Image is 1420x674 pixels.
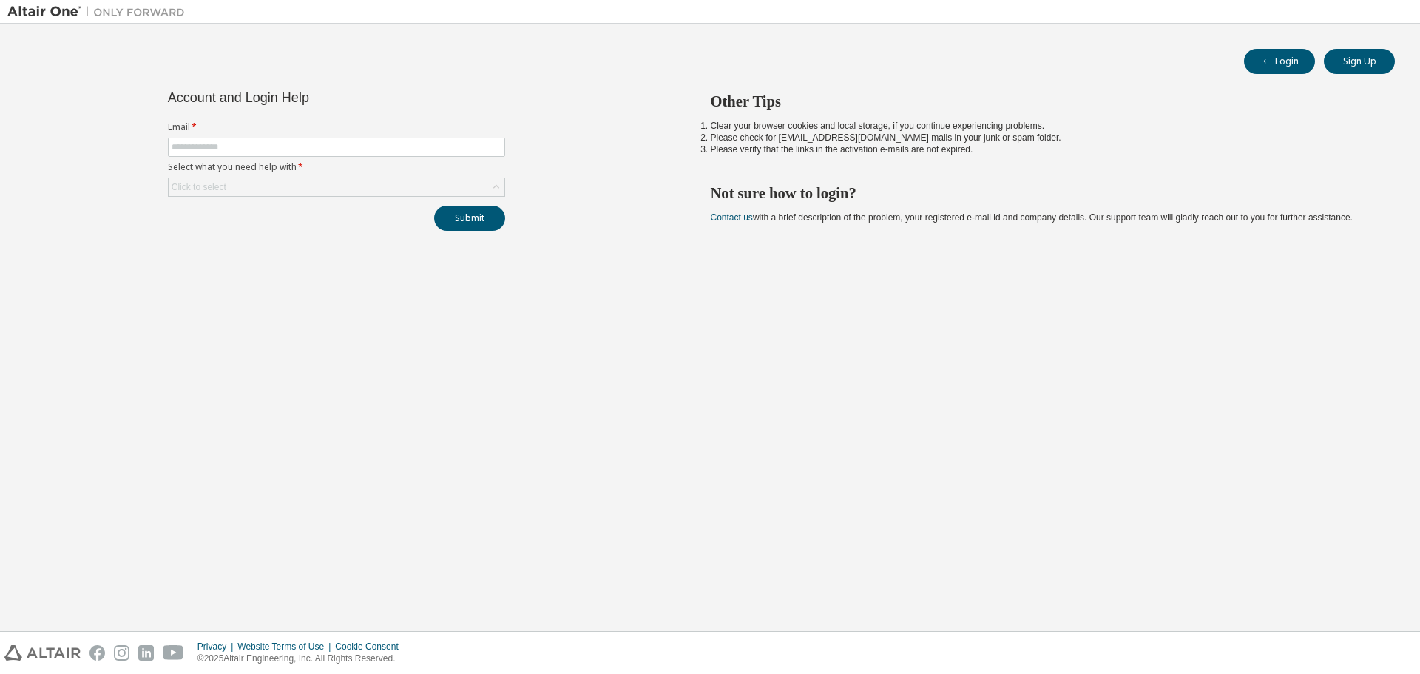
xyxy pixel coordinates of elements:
li: Clear your browser cookies and local storage, if you continue experiencing problems. [711,120,1369,132]
div: Account and Login Help [168,92,438,104]
div: Website Terms of Use [237,641,335,653]
div: Click to select [169,178,504,196]
img: facebook.svg [89,645,105,661]
label: Select what you need help with [168,161,505,173]
a: Contact us [711,212,753,223]
button: Submit [434,206,505,231]
h2: Other Tips [711,92,1369,111]
img: linkedin.svg [138,645,154,661]
button: Login [1244,49,1315,74]
div: Cookie Consent [335,641,407,653]
img: altair_logo.svg [4,645,81,661]
img: instagram.svg [114,645,129,661]
li: Please check for [EMAIL_ADDRESS][DOMAIN_NAME] mails in your junk or spam folder. [711,132,1369,144]
span: with a brief description of the problem, your registered e-mail id and company details. Our suppo... [711,212,1353,223]
button: Sign Up [1324,49,1395,74]
img: youtube.svg [163,645,184,661]
li: Please verify that the links in the activation e-mails are not expired. [711,144,1369,155]
label: Email [168,121,505,133]
p: © 2025 Altair Engineering, Inc. All Rights Reserved. [197,653,408,665]
img: Altair One [7,4,192,19]
div: Click to select [172,181,226,193]
h2: Not sure how to login? [711,183,1369,203]
div: Privacy [197,641,237,653]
